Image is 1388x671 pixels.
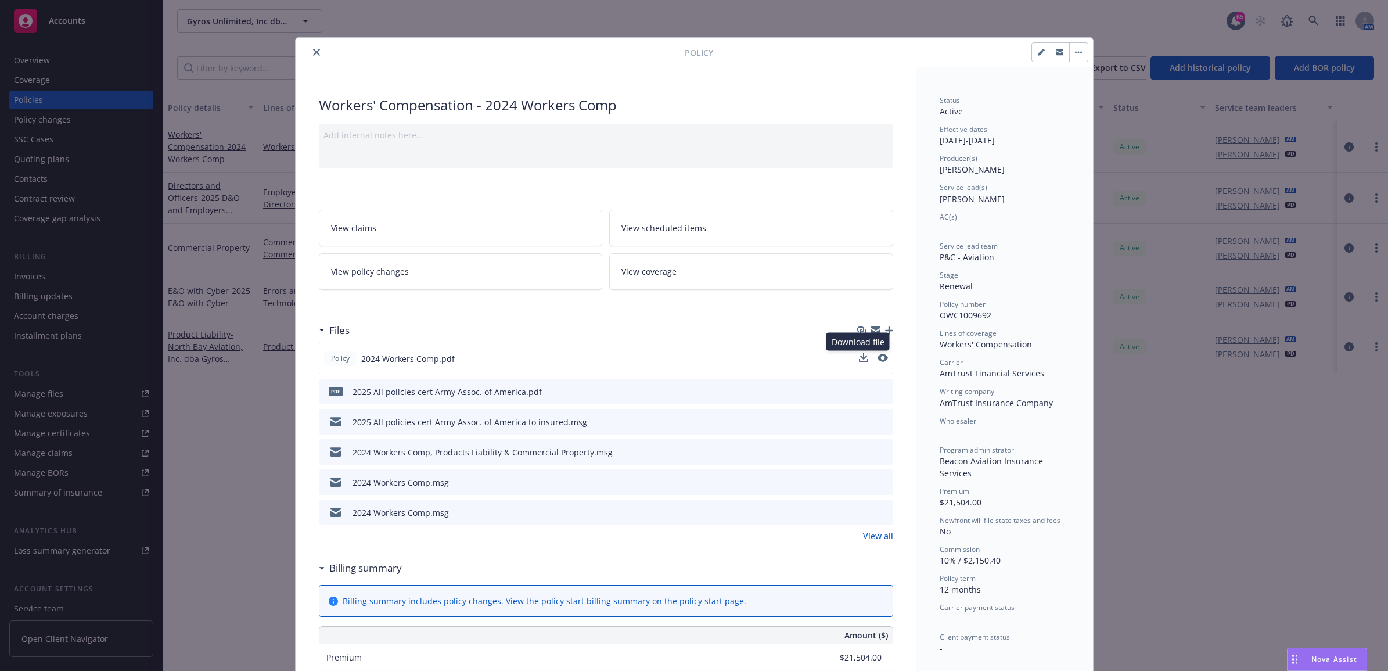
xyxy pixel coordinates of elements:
span: [PERSON_NAME] [940,193,1005,204]
span: Program administrator [940,445,1014,455]
div: Drag to move [1288,648,1302,670]
button: preview file [878,354,888,362]
span: - [940,643,943,654]
span: Effective dates [940,124,987,134]
div: [DATE] - [DATE] [940,124,1070,146]
a: View coverage [609,253,893,290]
button: download file [860,386,869,398]
span: OWC1009692 [940,310,991,321]
a: policy start page [679,595,744,607]
span: Amount ($) [844,629,888,641]
div: 2025 All policies cert Army Assoc. of America to insured.msg [353,416,587,428]
span: View coverage [621,265,677,278]
span: AmTrust Financial Services [940,368,1044,379]
div: Files [319,323,350,338]
div: 2024 Workers Comp.msg [353,507,449,519]
span: Status [940,95,960,105]
span: Beacon Aviation Insurance Services [940,455,1045,479]
button: preview file [878,507,889,519]
span: $21,504.00 [940,497,981,508]
span: AC(s) [940,212,957,222]
span: Policy [329,353,352,364]
a: View claims [319,210,603,246]
button: preview file [878,353,888,365]
span: Lines of coverage [940,328,997,338]
button: preview file [878,416,889,428]
span: 12 months [940,584,981,595]
div: 2024 Workers Comp, Products Liability & Commercial Property.msg [353,446,613,458]
span: Policy term [940,573,976,583]
a: View all [863,530,893,542]
button: close [310,45,323,59]
button: download file [860,446,869,458]
span: View claims [331,222,376,234]
span: Commission [940,544,980,554]
span: AmTrust Insurance Company [940,397,1053,408]
span: - [940,613,943,625]
span: Stage [940,270,958,280]
a: View scheduled items [609,210,893,246]
span: Service lead team [940,241,998,251]
span: Policy number [940,299,986,309]
button: download file [860,416,869,428]
button: Nova Assist [1287,648,1367,671]
span: Premium [940,486,969,496]
span: - [940,426,943,437]
span: Policy [685,46,713,59]
div: Add internal notes here... [323,129,889,141]
div: Billing summary includes policy changes. View the policy start billing summary on the . [343,595,746,607]
input: 0.00 [813,649,889,666]
span: 10% / $2,150.40 [940,555,1001,566]
span: Wholesaler [940,416,976,426]
h3: Billing summary [329,561,402,576]
span: Newfront will file state taxes and fees [940,515,1060,525]
div: Download file [826,333,890,351]
span: View scheduled items [621,222,706,234]
span: No [940,526,951,537]
div: 2025 All policies cert Army Assoc. of America.pdf [353,386,542,398]
button: preview file [878,446,889,458]
span: Service lead(s) [940,182,987,192]
button: download file [859,353,868,362]
span: Workers' Compensation [940,339,1032,350]
div: Workers' Compensation - 2024 Workers Comp [319,95,893,115]
button: download file [859,353,868,365]
span: Client payment status [940,632,1010,642]
span: Nova Assist [1311,654,1357,664]
span: Carrier [940,357,963,367]
span: - [940,223,943,234]
span: Writing company [940,386,994,396]
span: pdf [329,387,343,396]
div: 2024 Workers Comp.msg [353,476,449,489]
span: Producer(s) [940,153,977,163]
span: Active [940,106,963,117]
button: preview file [878,476,889,489]
span: Carrier payment status [940,602,1015,612]
a: View policy changes [319,253,603,290]
button: preview file [878,386,889,398]
span: Renewal [940,281,973,292]
span: View policy changes [331,265,409,278]
button: download file [860,476,869,489]
span: [PERSON_NAME] [940,164,1005,175]
div: Billing summary [319,561,402,576]
h3: Files [329,323,350,338]
span: Premium [326,652,362,663]
span: 2024 Workers Comp.pdf [361,353,455,365]
button: download file [860,507,869,519]
span: P&C - Aviation [940,252,994,263]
